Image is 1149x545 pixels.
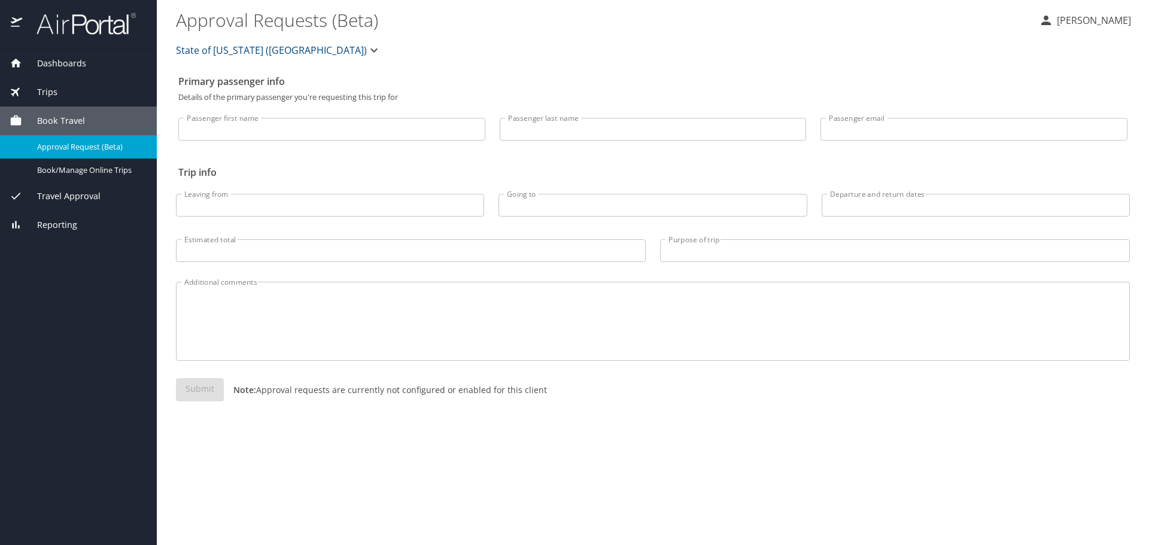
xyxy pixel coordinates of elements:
[176,42,367,59] span: State of [US_STATE] ([GEOGRAPHIC_DATA])
[176,1,1029,38] h1: Approval Requests (Beta)
[178,163,1127,182] h2: Trip info
[22,190,101,203] span: Travel Approval
[178,93,1127,101] p: Details of the primary passenger you're requesting this trip for
[178,72,1127,91] h2: Primary passenger info
[37,165,142,176] span: Book/Manage Online Trips
[22,86,57,99] span: Trips
[224,383,547,396] p: Approval requests are currently not configured or enabled for this client
[1034,10,1136,31] button: [PERSON_NAME]
[22,114,85,127] span: Book Travel
[22,218,77,232] span: Reporting
[1053,13,1131,28] p: [PERSON_NAME]
[22,57,86,70] span: Dashboards
[23,12,136,35] img: airportal-logo.png
[171,38,386,62] button: State of [US_STATE] ([GEOGRAPHIC_DATA])
[11,12,23,35] img: icon-airportal.png
[37,141,142,153] span: Approval Request (Beta)
[233,384,256,395] strong: Note:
